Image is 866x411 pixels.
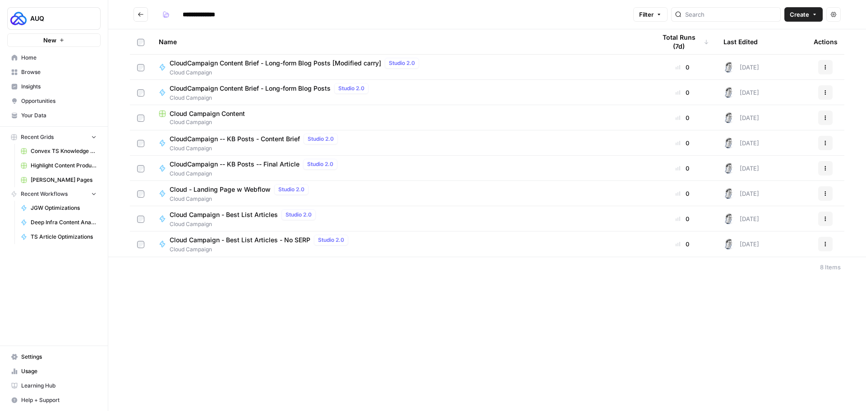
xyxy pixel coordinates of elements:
a: Home [7,51,101,65]
div: [DATE] [723,138,759,148]
img: 28dbpmxwbe1lgts1kkshuof3rm4g [723,239,734,249]
span: JGW Optimizations [31,204,97,212]
a: [PERSON_NAME] Pages [17,173,101,187]
span: Cloud Campaign Content [170,109,245,118]
button: Go back [134,7,148,22]
span: Filter [639,10,654,19]
span: Your Data [21,111,97,120]
button: Create [784,7,823,22]
span: Recent Grids [21,133,54,141]
img: 28dbpmxwbe1lgts1kkshuof3rm4g [723,138,734,148]
span: Cloud Campaign [170,69,423,77]
span: Studio 2.0 [278,185,304,194]
span: Opportunities [21,97,97,105]
img: 28dbpmxwbe1lgts1kkshuof3rm4g [723,62,734,73]
div: 0 [656,88,709,97]
div: 0 [656,139,709,148]
span: Cloud Campaign - Best List Articles - No SERP [170,236,310,245]
div: 0 [656,240,709,249]
a: Insights [7,79,101,94]
a: Convex TS Knowledge Base Articles Grid [17,144,101,158]
a: Cloud - Landing Page w WebflowStudio 2.0Cloud Campaign [159,184,641,203]
div: 0 [656,63,709,72]
span: Highlight Content Production [31,162,97,170]
div: 8 Items [820,263,841,272]
span: Cloud Campaign - Best List Articles [170,210,278,219]
a: JGW Optimizations [17,201,101,215]
span: Help + Support [21,396,97,404]
img: 28dbpmxwbe1lgts1kkshuof3rm4g [723,188,734,199]
div: [DATE] [723,163,759,174]
img: 28dbpmxwbe1lgts1kkshuof3rm4g [723,163,734,174]
input: Search [685,10,777,19]
span: Studio 2.0 [338,84,364,92]
div: [DATE] [723,213,759,224]
span: Cloud Campaign [170,245,352,254]
button: Recent Grids [7,130,101,144]
span: Studio 2.0 [286,211,312,219]
a: Your Data [7,108,101,123]
span: Recent Workflows [21,190,68,198]
div: Name [159,29,641,54]
span: Cloud Campaign [159,118,641,126]
a: Cloud Campaign ContentCloud Campaign [159,109,641,126]
div: Last Edited [723,29,758,54]
a: TS Article Optimizations [17,230,101,244]
span: Browse [21,68,97,76]
a: Cloud Campaign - Best List ArticlesStudio 2.0Cloud Campaign [159,209,641,228]
a: Opportunities [7,94,101,108]
div: 0 [656,214,709,223]
button: Recent Workflows [7,187,101,201]
a: Settings [7,350,101,364]
a: CloudCampaign Content Brief - Long-form Blog PostsStudio 2.0Cloud Campaign [159,83,641,102]
div: [DATE] [723,62,759,73]
div: 0 [656,164,709,173]
span: CloudCampaign Content Brief - Long-form Blog Posts [Modified carry] [170,59,381,68]
span: Studio 2.0 [308,135,334,143]
a: CloudCampaign -- KB Posts -- Final ArticleStudio 2.0Cloud Campaign [159,159,641,178]
span: Usage [21,367,97,375]
a: CloudCampaign -- KB Posts - Content BriefStudio 2.0Cloud Campaign [159,134,641,152]
a: Cloud Campaign - Best List Articles - No SERPStudio 2.0Cloud Campaign [159,235,641,254]
a: Highlight Content Production [17,158,101,173]
div: [DATE] [723,87,759,98]
div: 0 [656,189,709,198]
button: Help + Support [7,393,101,407]
span: Create [790,10,809,19]
img: 28dbpmxwbe1lgts1kkshuof3rm4g [723,213,734,224]
div: [DATE] [723,188,759,199]
span: Convex TS Knowledge Base Articles Grid [31,147,97,155]
span: Cloud Campaign [170,195,312,203]
span: Cloud Campaign [170,144,341,152]
button: Filter [633,7,668,22]
span: Deep Infra Content Analysis [31,218,97,226]
div: [DATE] [723,239,759,249]
a: Usage [7,364,101,379]
span: Cloud Campaign [170,94,372,102]
span: AUQ [30,14,85,23]
span: Cloud - Landing Page w Webflow [170,185,271,194]
span: [PERSON_NAME] Pages [31,176,97,184]
span: Learning Hub [21,382,97,390]
span: TS Article Optimizations [31,233,97,241]
div: Actions [814,29,838,54]
button: Workspace: AUQ [7,7,101,30]
span: Studio 2.0 [307,160,333,168]
div: [DATE] [723,112,759,123]
span: CloudCampaign Content Brief - Long-form Blog Posts [170,84,331,93]
a: CloudCampaign Content Brief - Long-form Blog Posts [Modified carry]Studio 2.0Cloud Campaign [159,58,641,77]
span: CloudCampaign -- KB Posts - Content Brief [170,134,300,143]
img: 28dbpmxwbe1lgts1kkshuof3rm4g [723,87,734,98]
button: New [7,33,101,47]
span: Insights [21,83,97,91]
span: Settings [21,353,97,361]
span: CloudCampaign -- KB Posts -- Final Article [170,160,299,169]
span: Studio 2.0 [318,236,344,244]
span: New [43,36,56,45]
span: Cloud Campaign [170,170,341,178]
span: Home [21,54,97,62]
img: 28dbpmxwbe1lgts1kkshuof3rm4g [723,112,734,123]
a: Deep Infra Content Analysis [17,215,101,230]
div: Total Runs (7d) [656,29,709,54]
a: Browse [7,65,101,79]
